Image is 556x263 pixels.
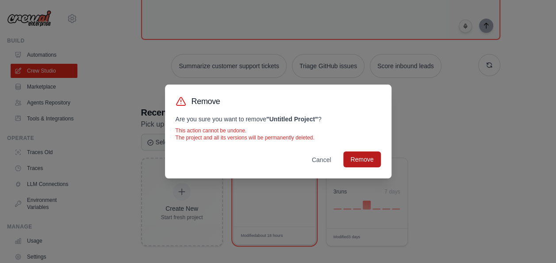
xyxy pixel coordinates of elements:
[305,152,338,168] button: Cancel
[343,151,380,167] button: Remove
[192,95,220,108] h3: Remove
[266,116,318,123] strong: " Untitled Project "
[176,127,381,134] p: This action cannot be undone.
[176,134,381,141] p: The project and all its versions will be permanently deleted.
[176,115,381,124] p: Are you sure you want to remove ?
